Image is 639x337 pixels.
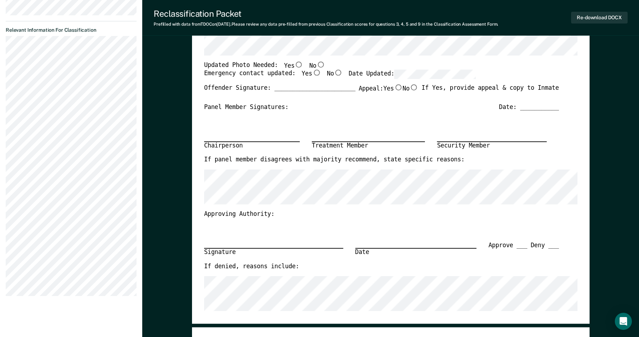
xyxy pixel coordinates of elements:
[204,248,343,257] div: Signature
[204,156,464,164] label: If panel member disagrees with majority recommend, state specific reasons:
[309,61,325,70] label: No
[327,70,342,79] label: No
[615,313,632,330] div: Open Intercom Messenger
[204,70,476,84] div: Emergency contact updated:
[499,104,559,112] div: Date: ___________
[154,22,498,27] div: Prefilled with data from TDOC on [DATE] . Please review any data pre-filled from previous Classif...
[348,70,475,79] label: Date Updated:
[154,9,498,19] div: Reclassification Packet
[311,142,425,150] div: Treatment Member
[437,142,547,150] div: Security Member
[334,70,342,76] input: No
[6,27,137,33] dt: Relevant Information For Classification
[204,142,300,150] div: Chairperson
[204,263,299,271] label: If denied, reasons include:
[488,242,559,263] div: Approve ___ Deny ___
[302,70,321,79] label: Yes
[394,70,476,79] input: Date Updated:
[358,84,418,98] label: Appeal:
[204,61,325,70] div: Updated Photo Needed:
[294,61,303,67] input: Yes
[355,248,476,257] div: Date
[284,61,303,70] label: Yes
[410,84,418,90] input: No
[312,70,321,76] input: Yes
[204,104,289,112] div: Panel Member Signatures:
[403,84,418,93] label: No
[571,12,628,24] button: Re-download DOCX
[394,84,402,90] input: Yes
[316,61,325,67] input: No
[204,84,559,104] div: Offender Signature: _______________________ If Yes, provide appeal & copy to Inmate
[383,84,403,93] label: Yes
[204,210,559,218] div: Approving Authority:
